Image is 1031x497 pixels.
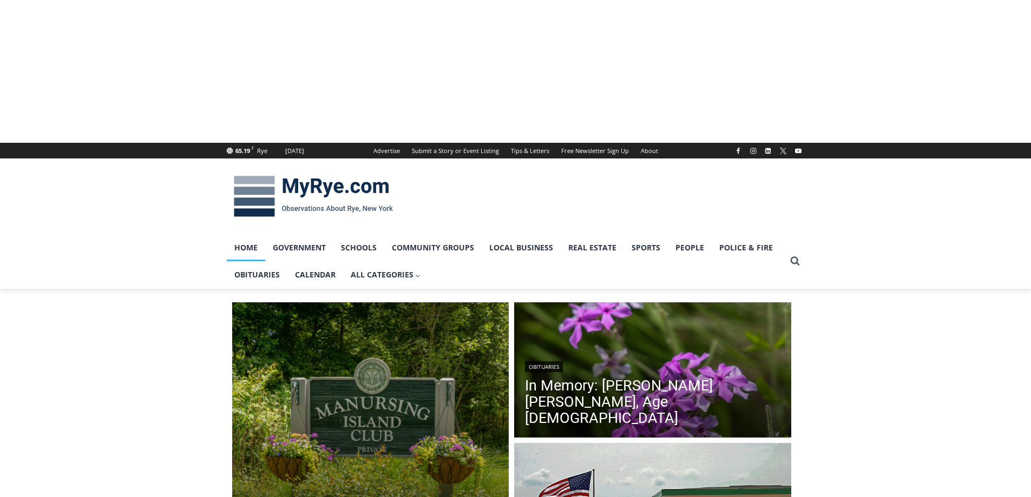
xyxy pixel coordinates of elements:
a: X [777,144,790,157]
img: (PHOTO: Kim Eierman of EcoBeneficial designed and oversaw the installation of native plant beds f... [514,302,791,441]
a: Read More In Memory: Barbara Porter Schofield, Age 90 [514,302,791,441]
a: Submit a Story or Event Listing [406,143,505,158]
div: Rye [257,146,267,156]
a: Local Business [482,234,561,261]
a: Real Estate [561,234,624,261]
a: All Categories [343,261,429,288]
a: Obituaries [227,261,287,288]
nav: Primary Navigation [227,234,785,289]
a: Sports [624,234,668,261]
button: View Search Form [785,251,805,271]
a: YouTube [792,144,805,157]
span: All Categories [351,269,421,281]
span: 65.19 [235,147,250,155]
span: F [252,145,254,151]
img: MyRye.com [227,168,400,224]
a: Tips & Letters [505,143,555,158]
div: [DATE] [285,146,304,156]
a: Calendar [287,261,343,288]
a: People [668,234,712,261]
a: In Memory: [PERSON_NAME] [PERSON_NAME], Age [DEMOGRAPHIC_DATA] [525,377,780,426]
a: Advertise [367,143,406,158]
a: Obituaries [525,361,563,372]
a: Facebook [732,144,745,157]
a: Linkedin [761,144,774,157]
a: Home [227,234,265,261]
a: Community Groups [384,234,482,261]
nav: Secondary Navigation [367,143,664,158]
a: Free Newsletter Sign Up [555,143,635,158]
a: Instagram [747,144,760,157]
a: Police & Fire [712,234,780,261]
a: Schools [333,234,384,261]
a: Government [265,234,333,261]
a: About [635,143,664,158]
